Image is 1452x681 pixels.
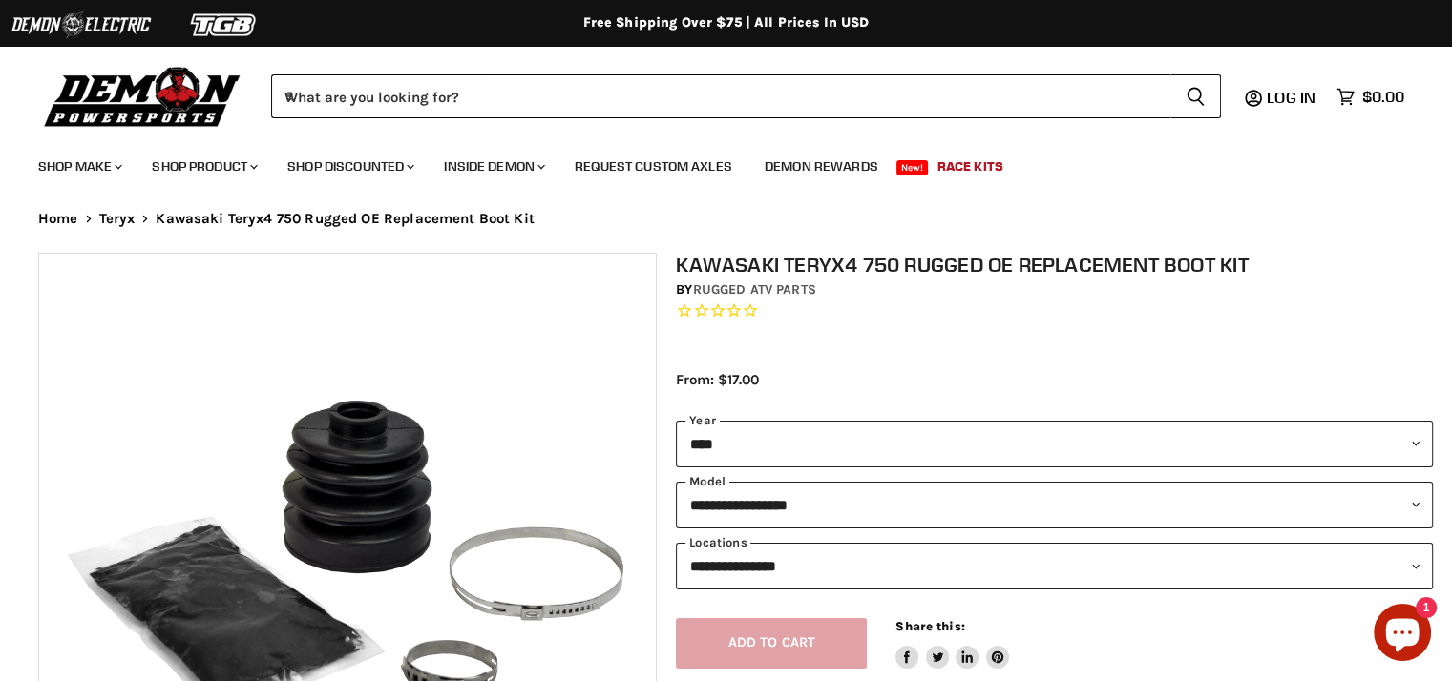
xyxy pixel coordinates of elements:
img: TGB Logo 2 [153,7,296,43]
form: Product [271,74,1221,118]
a: Rugged ATV Parts [693,281,816,298]
span: $0.00 [1362,88,1404,106]
select: modal-name [676,482,1433,528]
a: Teryx [99,211,136,227]
span: Rated 0.0 out of 5 stars 0 reviews [676,301,1433,321]
select: year [676,421,1432,467]
a: $0.00 [1327,83,1414,111]
span: Share this: [895,619,964,633]
span: Log in [1267,88,1315,107]
a: Shop Product [137,147,269,186]
h1: Kawasaki Teryx4 750 Rugged OE Replacement Boot Kit [676,253,1433,277]
img: Demon Electric Logo 2 [10,7,153,43]
select: keys [676,543,1433,589]
img: Demon Powersports [38,62,247,130]
a: Request Custom Axles [560,147,747,186]
inbox-online-store-chat: Shopify online store chat [1368,604,1437,666]
span: Kawasaki Teryx4 750 Rugged OE Replacement Boot Kit [156,211,535,227]
div: by [676,279,1433,300]
input: When autocomplete results are available use up and down arrows to review and enter to select [271,74,1170,118]
aside: Share this: [895,618,1009,669]
ul: Main menu [24,139,1399,186]
a: Demon Rewards [750,147,893,186]
a: Inside Demon [430,147,557,186]
a: Log in [1258,89,1327,106]
span: New! [896,160,929,175]
button: Search [1170,74,1221,118]
a: Shop Discounted [273,147,426,186]
a: Race Kits [923,147,1018,186]
a: Home [38,211,78,227]
a: Shop Make [24,147,134,186]
span: From: $17.00 [676,371,759,388]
